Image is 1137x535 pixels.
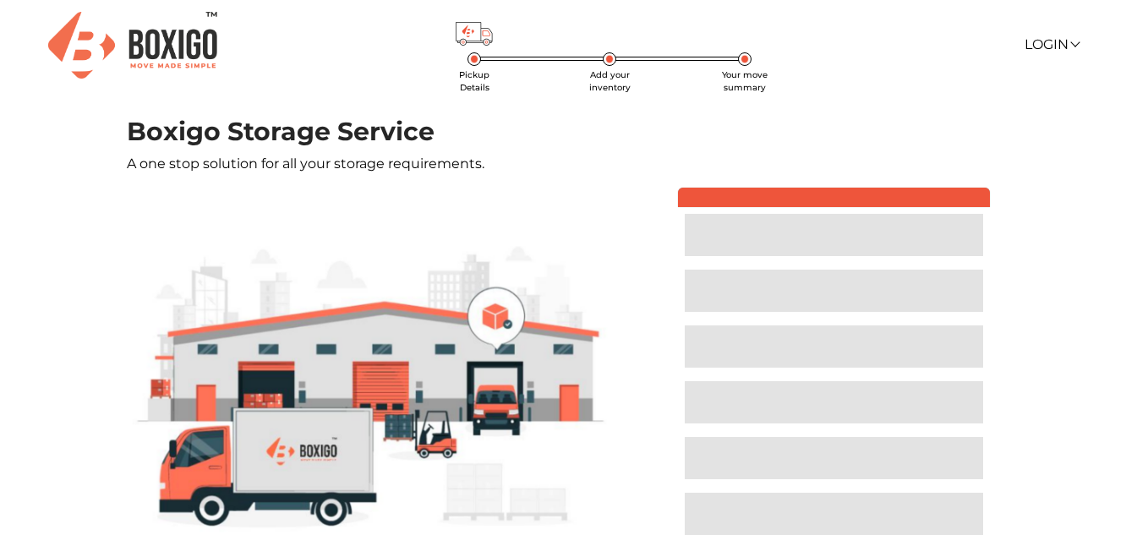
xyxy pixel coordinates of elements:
[459,69,489,93] span: Pickup Details
[722,69,768,93] span: Your move summary
[127,117,1011,147] h1: Boxigo Storage Service
[127,154,1011,174] p: A one stop solution for all your storage requirements.
[48,12,217,79] img: Boxigo
[589,69,631,93] span: Add your inventory
[1025,36,1079,52] a: Login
